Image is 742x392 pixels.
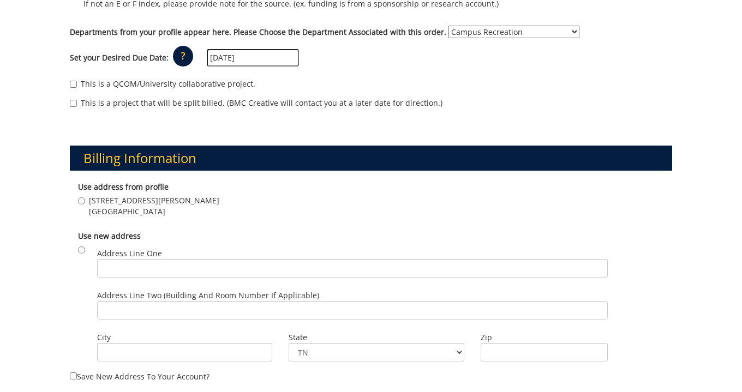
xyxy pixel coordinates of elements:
b: Use new address [78,231,141,241]
p: ? [173,46,193,67]
label: Set your Desired Due Date: [70,52,169,63]
input: This is a project that will be split billed. (BMC Creative will contact you at a later date for d... [70,100,77,107]
label: Address Line One [97,248,608,278]
label: This is a project that will be split billed. (BMC Creative will contact you at a later date for d... [70,98,442,108]
label: Departments from your profile appear here. Please Choose the Department Associated with this order. [70,27,446,38]
input: [STREET_ADDRESS][PERSON_NAME] [GEOGRAPHIC_DATA] [78,197,85,204]
input: Save new address to your account? [70,372,77,379]
label: This is a QCOM/University collaborative project. [70,79,255,89]
input: This is a QCOM/University collaborative project. [70,81,77,88]
input: Zip [481,343,608,361]
span: [STREET_ADDRESS][PERSON_NAME] [89,195,219,206]
input: Address Line One [97,259,608,278]
h3: Billing Information [70,146,672,171]
input: Address Line Two (Building and Room Number if applicable) [97,301,608,319]
input: City [97,343,272,361]
label: City [97,332,272,343]
span: [GEOGRAPHIC_DATA] [89,206,219,217]
b: Use address from profile [78,182,169,192]
label: State [289,332,464,343]
label: Address Line Two (Building and Room Number if applicable) [97,290,608,319]
input: MM/DD/YYYY [207,49,299,67]
label: Zip [481,332,608,343]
